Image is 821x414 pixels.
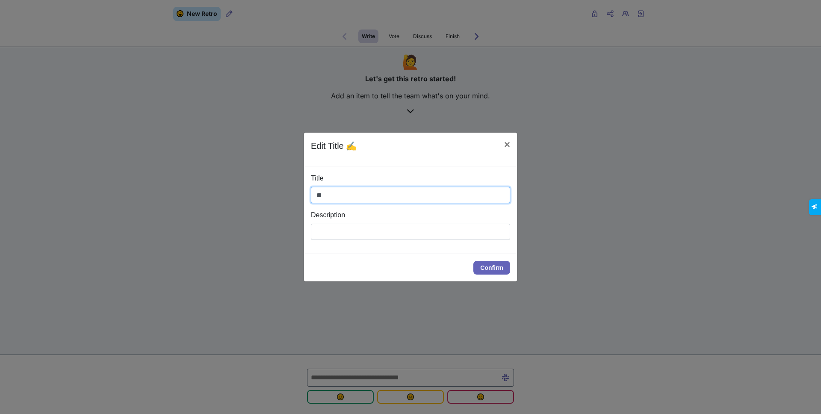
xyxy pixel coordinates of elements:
button: Close [497,133,517,157]
button: Confirm [473,261,510,275]
span:  [6,3,11,8]
p: Edit Title ✍️ [311,139,357,152]
label: Title [311,173,324,183]
label: Description [311,210,345,220]
span: × [504,139,510,150]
